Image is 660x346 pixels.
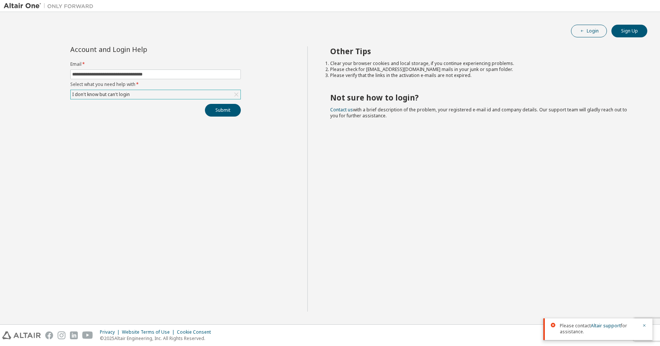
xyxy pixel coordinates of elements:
[4,2,97,10] img: Altair One
[100,335,215,342] p: © 2025 Altair Engineering, Inc. All Rights Reserved.
[177,329,215,335] div: Cookie Consent
[45,331,53,339] img: facebook.svg
[571,25,607,37] button: Login
[330,72,634,78] li: Please verify that the links in the activation e-mails are not expired.
[70,46,207,52] div: Account and Login Help
[330,93,634,102] h2: Not sure how to login?
[330,46,634,56] h2: Other Tips
[70,331,78,339] img: linkedin.svg
[100,329,122,335] div: Privacy
[58,331,65,339] img: instagram.svg
[330,106,353,113] a: Contact us
[70,61,241,67] label: Email
[70,81,241,87] label: Select what you need help with
[611,25,647,37] button: Sign Up
[2,331,41,339] img: altair_logo.svg
[205,104,241,117] button: Submit
[82,331,93,339] img: youtube.svg
[71,90,240,99] div: I don't know but can't login
[591,322,621,329] a: Altair support
[560,323,638,335] span: Please contact for assistance.
[122,329,177,335] div: Website Terms of Use
[330,106,627,119] span: with a brief description of the problem, your registered e-mail id and company details. Our suppo...
[71,90,131,99] div: I don't know but can't login
[330,67,634,72] li: Please check for [EMAIL_ADDRESS][DOMAIN_NAME] mails in your junk or spam folder.
[330,61,634,67] li: Clear your browser cookies and local storage, if you continue experiencing problems.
